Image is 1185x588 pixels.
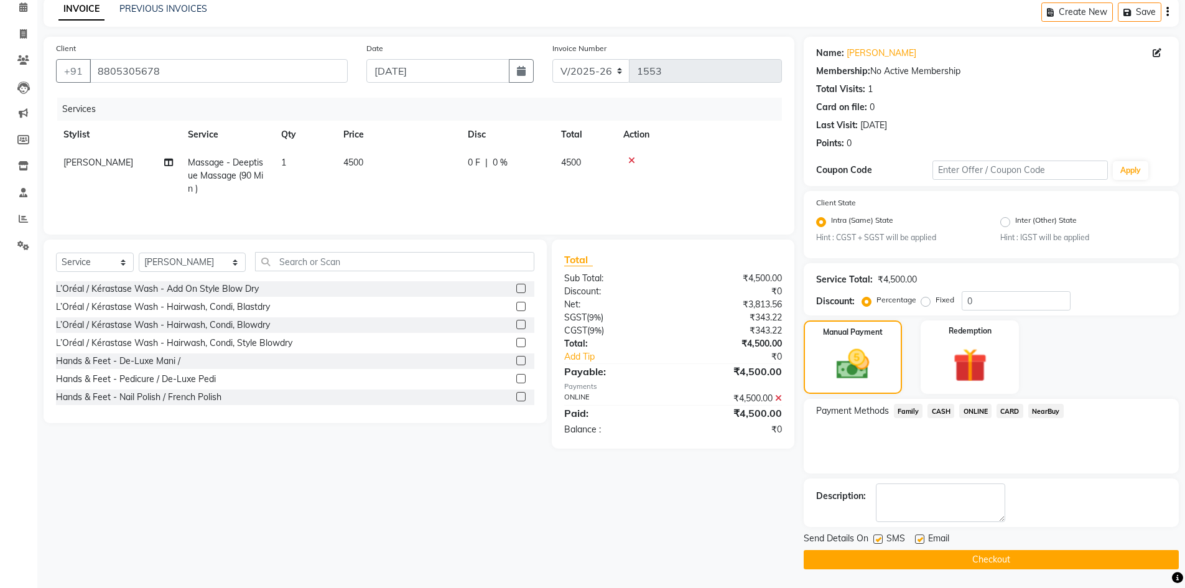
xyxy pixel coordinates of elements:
div: ₹4,500.00 [673,406,791,421]
div: ₹4,500.00 [673,364,791,379]
label: Redemption [949,325,992,337]
label: Client [56,43,76,54]
div: Paid: [555,406,673,421]
div: ₹343.22 [673,324,791,337]
div: Description: [816,490,866,503]
th: Qty [274,121,336,149]
div: ₹4,500.00 [673,392,791,405]
label: Fixed [936,294,954,306]
th: Disc [460,121,554,149]
label: Invoice Number [552,43,606,54]
label: Inter (Other) State [1015,215,1077,230]
div: Payments [564,381,781,392]
span: | [485,156,488,169]
small: Hint : IGST will be applied [1000,232,1166,243]
label: Intra (Same) State [831,215,893,230]
span: Massage - Deeptisue Massage (90 Min ) [188,157,263,194]
input: Enter Offer / Coupon Code [932,161,1108,180]
span: CASH [927,404,954,418]
img: _gift.svg [942,344,998,386]
label: Manual Payment [823,327,883,338]
span: [PERSON_NAME] [63,157,133,168]
span: Email [928,532,949,548]
div: Coupon Code [816,164,933,177]
div: [DATE] [860,119,887,132]
span: Payment Methods [816,404,889,418]
div: Hands & Feet - Nail Polish / French Polish [56,391,221,404]
div: ₹343.22 [673,311,791,324]
div: Services [57,98,791,121]
span: 0 F [468,156,480,169]
div: ₹0 [673,285,791,298]
span: Send Details On [804,532,868,548]
input: Search by Name/Mobile/Email/Code [90,59,348,83]
div: ( ) [555,311,673,324]
div: Total: [555,337,673,350]
th: Total [554,121,616,149]
th: Service [180,121,274,149]
span: Total [564,253,593,266]
a: [PERSON_NAME] [847,47,916,60]
span: SMS [886,532,905,548]
small: Hint : CGST + SGST will be applied [816,232,982,243]
button: +91 [56,59,91,83]
span: 4500 [343,157,363,168]
div: ₹3,813.56 [673,298,791,311]
div: Service Total: [816,273,873,286]
span: CARD [997,404,1023,418]
div: Name: [816,47,844,60]
div: ( ) [555,324,673,337]
input: Search or Scan [255,252,535,271]
button: Create New [1041,2,1113,22]
span: 9% [590,325,602,335]
span: Family [894,404,923,418]
div: Balance : [555,423,673,436]
label: Percentage [876,294,916,306]
span: 1 [281,157,286,168]
div: ONLINE [555,392,673,405]
div: ₹4,500.00 [878,273,917,286]
label: Client State [816,197,856,208]
div: 0 [870,101,875,114]
div: Discount: [816,295,855,308]
span: CGST [564,325,587,336]
div: Net: [555,298,673,311]
span: NearBuy [1028,404,1064,418]
button: Apply [1113,161,1148,180]
div: Sub Total: [555,272,673,285]
div: Last Visit: [816,119,858,132]
div: ₹4,500.00 [673,272,791,285]
div: L’Oréal / Kérastase Wash - Hairwash, Condi, Blowdry [56,319,270,332]
div: ₹0 [673,423,791,436]
div: Total Visits: [816,83,865,96]
button: Checkout [804,550,1179,569]
label: Date [366,43,383,54]
div: Discount: [555,285,673,298]
div: ₹4,500.00 [673,337,791,350]
div: Hands & Feet - Pedicure / De-Luxe Pedi [56,373,216,386]
span: 0 % [493,156,508,169]
button: Save [1118,2,1161,22]
a: PREVIOUS INVOICES [119,3,207,14]
span: 9% [589,312,601,322]
div: Card on file: [816,101,867,114]
div: Hands & Feet - De-Luxe Mani / [56,355,180,368]
div: 1 [868,83,873,96]
th: Action [616,121,782,149]
div: 0 [847,137,852,150]
div: No Active Membership [816,65,1166,78]
div: L’Oréal / Kérastase Wash - Hairwash, Condi, Style Blowdry [56,337,292,350]
div: Points: [816,137,844,150]
div: L’Oréal / Kérastase Wash - Add On Style Blow Dry [56,282,259,296]
div: L’Oréal / Kérastase Wash - Hairwash, Condi, Blastdry [56,301,270,314]
div: Payable: [555,364,673,379]
div: Membership: [816,65,870,78]
th: Stylist [56,121,180,149]
span: 4500 [561,157,581,168]
span: SGST [564,312,587,323]
a: Add Tip [555,350,692,363]
span: ONLINE [959,404,992,418]
th: Price [336,121,460,149]
img: _cash.svg [826,345,880,383]
div: ₹0 [693,350,791,363]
